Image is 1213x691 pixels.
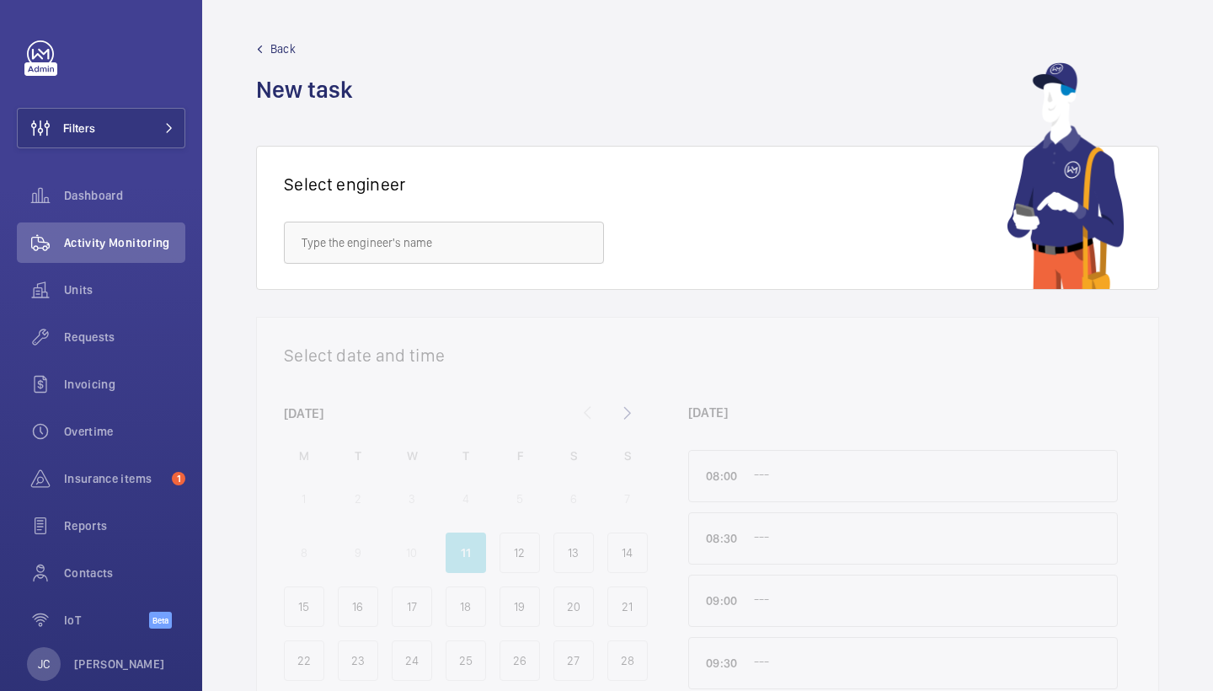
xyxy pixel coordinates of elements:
button: Filters [17,108,185,148]
span: Contacts [64,565,185,581]
span: Activity Monitoring [64,234,185,251]
span: IoT [64,612,149,629]
span: Insurance items [64,470,165,487]
img: mechanic using app [1007,62,1125,289]
span: Invoicing [64,376,185,393]
input: Type the engineer's name [284,222,604,264]
span: Beta [149,612,172,629]
p: [PERSON_NAME] [74,656,165,672]
span: 1 [172,472,185,485]
span: Dashboard [64,187,185,204]
span: Overtime [64,423,185,440]
h1: Select engineer [284,174,406,195]
p: JC [38,656,50,672]
span: Back [270,40,296,57]
span: Filters [63,120,95,137]
span: Reports [64,517,185,534]
span: Units [64,281,185,298]
h1: New task [256,74,363,105]
span: Requests [64,329,185,345]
